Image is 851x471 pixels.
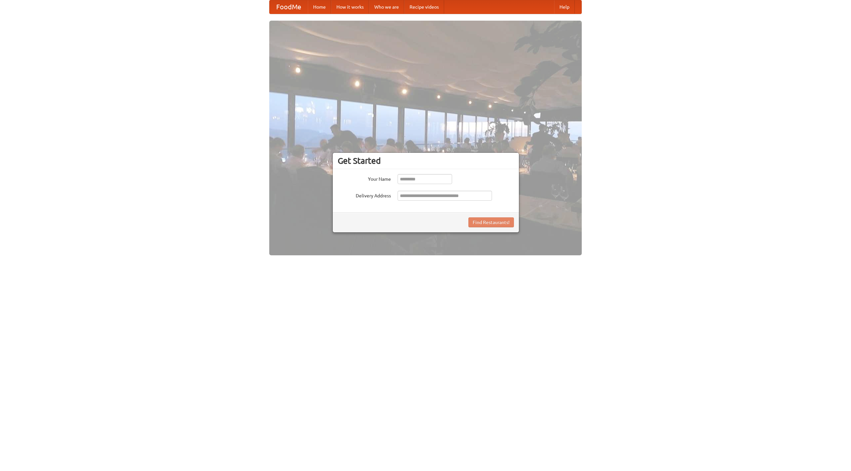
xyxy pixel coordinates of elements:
label: Your Name [338,174,391,182]
a: Help [554,0,575,14]
a: Who we are [369,0,404,14]
a: Home [308,0,331,14]
a: How it works [331,0,369,14]
a: Recipe videos [404,0,444,14]
label: Delivery Address [338,191,391,199]
button: Find Restaurants! [468,217,514,227]
h3: Get Started [338,156,514,166]
a: FoodMe [270,0,308,14]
